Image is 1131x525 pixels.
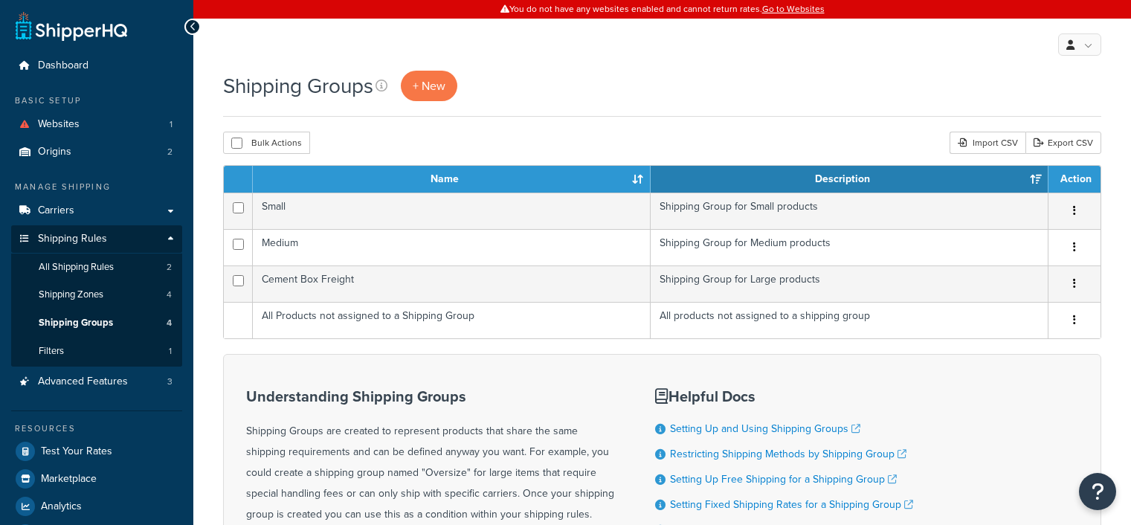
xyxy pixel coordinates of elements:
[41,500,82,513] span: Analytics
[39,289,103,301] span: Shipping Zones
[41,473,97,486] span: Marketplace
[11,338,182,365] a: Filters 1
[246,388,618,405] h3: Understanding Shipping Groups
[169,345,172,358] span: 1
[11,281,182,309] li: Shipping Zones
[39,261,114,274] span: All Shipping Rules
[11,309,182,337] a: Shipping Groups 4
[167,146,173,158] span: 2
[39,317,113,329] span: Shipping Groups
[11,368,182,396] a: Advanced Features 3
[11,52,182,80] a: Dashboard
[11,466,182,492] a: Marketplace
[223,132,310,154] button: Bulk Actions
[651,302,1048,338] td: All products not assigned to a shipping group
[38,376,128,388] span: Advanced Features
[16,11,127,41] a: ShipperHQ Home
[11,281,182,309] a: Shipping Zones 4
[651,229,1048,265] td: Shipping Group for Medium products
[253,302,651,338] td: All Products not assigned to a Shipping Group
[253,193,651,229] td: Small
[11,438,182,465] a: Test Your Rates
[670,446,906,462] a: Restricting Shipping Methods by Shipping Group
[11,94,182,107] div: Basic Setup
[11,111,182,138] li: Websites
[11,225,182,367] li: Shipping Rules
[651,166,1048,193] th: Description: activate to sort column ascending
[950,132,1025,154] div: Import CSV
[1079,473,1116,510] button: Open Resource Center
[655,388,913,405] h3: Helpful Docs
[38,118,80,131] span: Websites
[170,118,173,131] span: 1
[11,111,182,138] a: Websites 1
[223,71,373,100] h1: Shipping Groups
[38,233,107,245] span: Shipping Rules
[39,345,64,358] span: Filters
[11,422,182,435] div: Resources
[651,193,1048,229] td: Shipping Group for Small products
[670,497,913,512] a: Setting Fixed Shipping Rates for a Shipping Group
[11,368,182,396] li: Advanced Features
[11,138,182,166] li: Origins
[167,261,172,274] span: 2
[38,146,71,158] span: Origins
[11,197,182,225] a: Carriers
[11,254,182,281] li: All Shipping Rules
[167,376,173,388] span: 3
[167,317,172,329] span: 4
[38,204,74,217] span: Carriers
[651,265,1048,302] td: Shipping Group for Large products
[253,166,651,193] th: Name: activate to sort column ascending
[401,71,457,101] a: + New
[413,77,445,94] span: + New
[38,59,88,72] span: Dashboard
[1025,132,1101,154] a: Export CSV
[11,338,182,365] li: Filters
[11,493,182,520] a: Analytics
[762,2,825,16] a: Go to Websites
[253,265,651,302] td: Cement Box Freight
[670,421,860,437] a: Setting Up and Using Shipping Groups
[11,225,182,253] a: Shipping Rules
[167,289,172,301] span: 4
[11,138,182,166] a: Origins 2
[1048,166,1101,193] th: Action
[11,309,182,337] li: Shipping Groups
[41,445,112,458] span: Test Your Rates
[11,254,182,281] a: All Shipping Rules 2
[11,181,182,193] div: Manage Shipping
[253,229,651,265] td: Medium
[670,471,897,487] a: Setting Up Free Shipping for a Shipping Group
